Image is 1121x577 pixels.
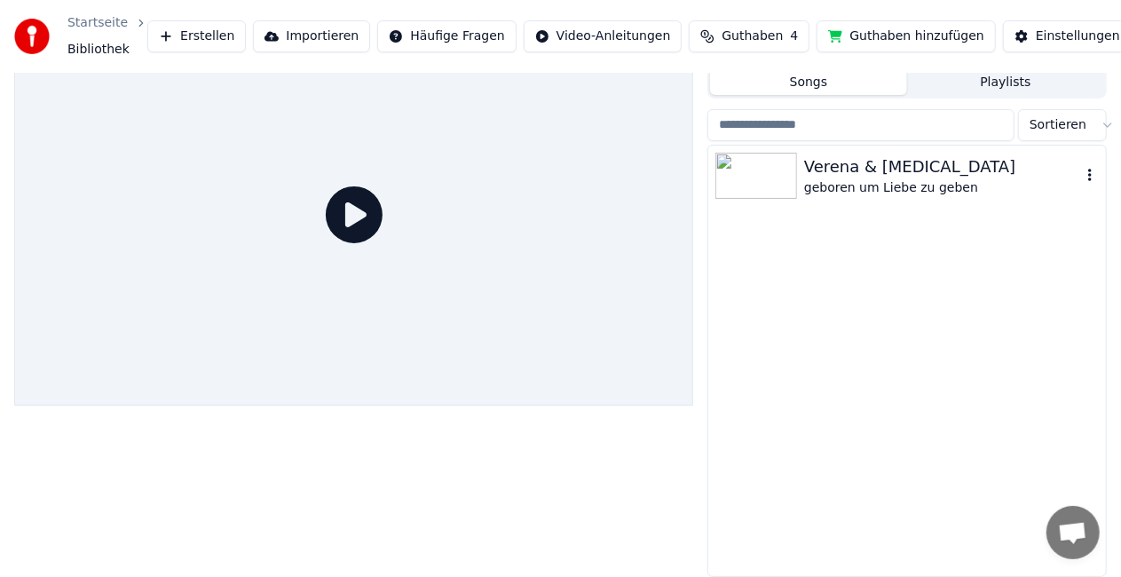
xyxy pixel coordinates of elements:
[710,69,907,95] button: Songs
[804,179,1081,197] div: geboren um Liebe zu geben
[722,28,783,45] span: Guthaben
[817,20,996,52] button: Guthaben hinzufügen
[804,154,1081,179] div: Verena & [MEDICAL_DATA]
[791,28,799,45] span: 4
[907,69,1104,95] button: Playlists
[67,14,128,32] a: Startseite
[67,41,130,59] span: Bibliothek
[377,20,517,52] button: Häufige Fragen
[67,14,147,59] nav: breadcrumb
[524,20,683,52] button: Video-Anleitungen
[1030,116,1086,134] span: Sortieren
[689,20,809,52] button: Guthaben4
[147,20,246,52] button: Erstellen
[253,20,370,52] button: Importieren
[1046,506,1100,559] div: Chat öffnen
[14,19,50,54] img: youka
[1036,28,1120,45] div: Einstellungen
